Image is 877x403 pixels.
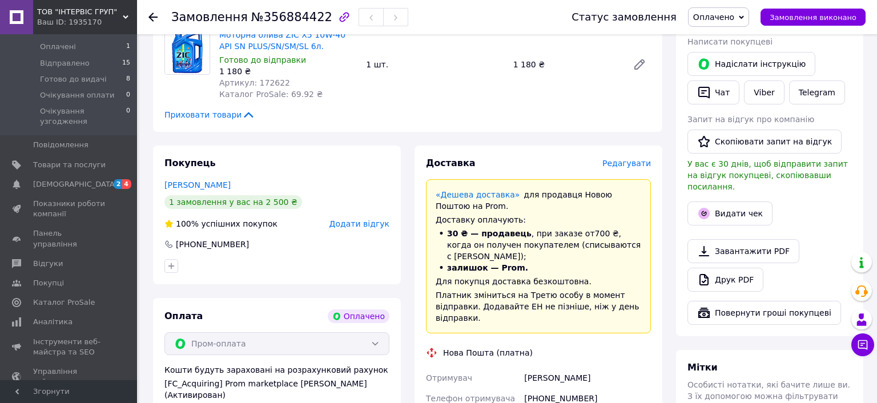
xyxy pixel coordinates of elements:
div: 1 шт. [361,57,508,72]
span: Замовлення [171,10,248,24]
span: Доставка [426,158,476,168]
div: Для покупця доставка безкоштовна. [436,276,641,287]
button: Чат з покупцем [851,333,874,356]
span: Приховати товари [164,109,255,120]
a: Viber [744,80,784,104]
span: Повідомлення [33,140,88,150]
span: Артикул: 172622 [219,78,290,87]
span: Готово до видачі [40,74,107,84]
span: [DEMOGRAPHIC_DATA] [33,179,118,190]
div: Нова Пошта (платна) [440,347,536,358]
span: Очікування узгодження [40,106,126,127]
span: Покупці [33,278,64,288]
span: Покупець [164,158,216,168]
span: Отримувач [426,373,472,382]
button: Повернути гроші покупцеві [687,301,841,325]
span: Мітки [687,362,718,373]
span: Відправлено [40,58,90,68]
span: ТОВ "ІНТЕРВІС ГРУП" [37,7,123,17]
div: 1 замовлення у вас на 2 500 ₴ [164,195,302,209]
div: Платник зміниться на Третю особу в момент відправки. Додавайте ЕН не пізніше, ніж у день відправки. [436,289,641,324]
button: Скопіювати запит на відгук [687,130,842,154]
span: Написати покупцеві [687,37,773,46]
span: Товари та послуги [33,160,106,170]
span: Оплата [164,311,203,321]
div: [PHONE_NUMBER] [175,239,250,250]
button: Видати чек [687,201,773,225]
span: Редагувати [602,159,651,168]
span: №356884422 [251,10,332,24]
a: Telegram [789,80,845,104]
span: Аналітика [33,317,73,327]
span: Панель управління [33,228,106,249]
a: [PERSON_NAME] [164,180,231,190]
span: 15 [122,58,130,68]
span: Замовлення виконано [770,13,856,22]
div: Ваш ID: 1935170 [37,17,137,27]
span: Очікування оплати [40,90,114,100]
li: , при заказе от 700 ₴ , когда он получен покупателем (списываются с [PERSON_NAME]); [436,228,641,262]
div: 1 180 ₴ [509,57,623,72]
button: Замовлення виконано [761,9,866,26]
span: У вас є 30 днів, щоб відправити запит на відгук покупцеві, скопіювавши посилання. [687,159,848,191]
span: Запит на відгук про компанію [687,115,814,124]
span: Каталог ProSale: 69.92 ₴ [219,90,323,99]
div: успішних покупок [164,218,277,229]
a: Завантажити PDF [687,239,799,263]
div: Оплачено [328,309,389,323]
span: Оплачені [40,42,76,52]
button: Чат [687,80,739,104]
a: «Дешева доставка» [436,190,520,199]
span: Управління сайтом [33,366,106,387]
span: 0 [126,106,130,127]
span: 30 ₴ — продавець [447,229,532,238]
a: Друк PDF [687,268,763,292]
span: Телефон отримувача [426,394,515,403]
div: для продавця Новою Поштою на Prom. [436,189,641,212]
span: 8 [126,74,130,84]
div: Статус замовлення [572,11,677,23]
span: Додати відгук [329,219,389,228]
span: Готово до відправки [219,55,306,65]
span: 100% [176,219,199,228]
button: Надіслати інструкцію [687,52,815,76]
div: 1 180 ₴ [219,66,357,77]
img: Моторна олива ZIC X5 10W-40 API SN PLUS/SN/SM/SL 6л. [165,30,210,74]
span: 2 [114,179,123,189]
div: Кошти будуть зараховані на розрахунковий рахунок [164,364,389,401]
span: 4 [122,179,131,189]
span: Каталог ProSale [33,297,95,308]
div: Повернутися назад [148,11,158,23]
div: Доставку оплачують: [436,214,641,225]
a: Редагувати [628,53,651,76]
span: Інструменти веб-майстра та SEO [33,337,106,357]
span: Оплачено [693,13,734,22]
span: залишок — Prom. [447,263,528,272]
span: Показники роботи компанії [33,199,106,219]
div: [FC_Acquiring] Prom marketplace [PERSON_NAME] (Активирован) [164,378,389,401]
span: Відгуки [33,259,63,269]
span: 1 [126,42,130,52]
span: 0 [126,90,130,100]
div: [PERSON_NAME] [522,368,653,388]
